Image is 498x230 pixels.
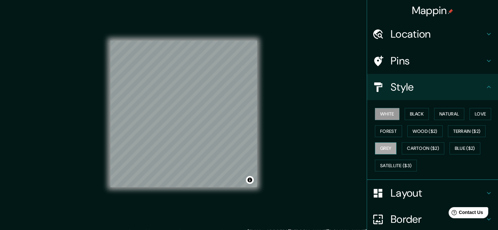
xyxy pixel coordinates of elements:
[405,108,429,120] button: Black
[375,160,417,172] button: Satellite ($3)
[440,204,491,223] iframe: Help widget launcher
[450,142,480,154] button: Blue ($2)
[407,125,443,137] button: Wood ($2)
[391,186,485,200] h4: Layout
[470,108,491,120] button: Love
[367,74,498,100] div: Style
[246,176,254,184] button: Toggle attribution
[110,41,257,187] canvas: Map
[434,108,464,120] button: Natural
[448,125,486,137] button: Terrain ($2)
[391,54,485,67] h4: Pins
[375,108,399,120] button: White
[391,213,485,226] h4: Border
[391,27,485,41] h4: Location
[448,9,453,14] img: pin-icon.png
[391,80,485,94] h4: Style
[367,48,498,74] div: Pins
[375,125,402,137] button: Forest
[367,180,498,206] div: Layout
[402,142,444,154] button: Cartoon ($2)
[412,4,453,17] h4: Mappin
[375,142,397,154] button: Grey
[367,21,498,47] div: Location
